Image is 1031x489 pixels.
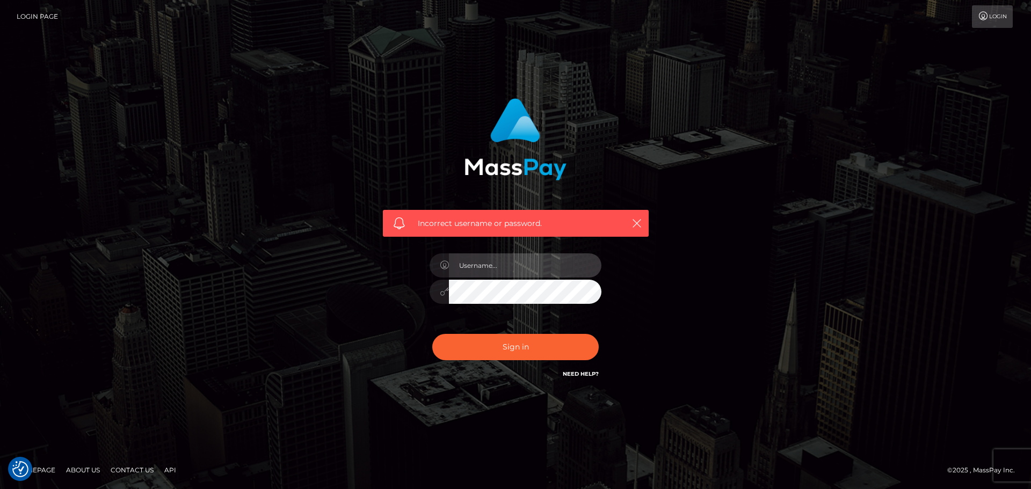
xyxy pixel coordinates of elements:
[464,98,567,180] img: MassPay Login
[12,461,28,477] img: Revisit consent button
[418,218,614,229] span: Incorrect username or password.
[17,5,58,28] a: Login Page
[12,461,28,477] button: Consent Preferences
[106,462,158,478] a: Contact Us
[947,464,1023,476] div: © 2025 , MassPay Inc.
[160,462,180,478] a: API
[12,462,60,478] a: Homepage
[972,5,1013,28] a: Login
[62,462,104,478] a: About Us
[449,253,601,278] input: Username...
[563,370,599,377] a: Need Help?
[432,334,599,360] button: Sign in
